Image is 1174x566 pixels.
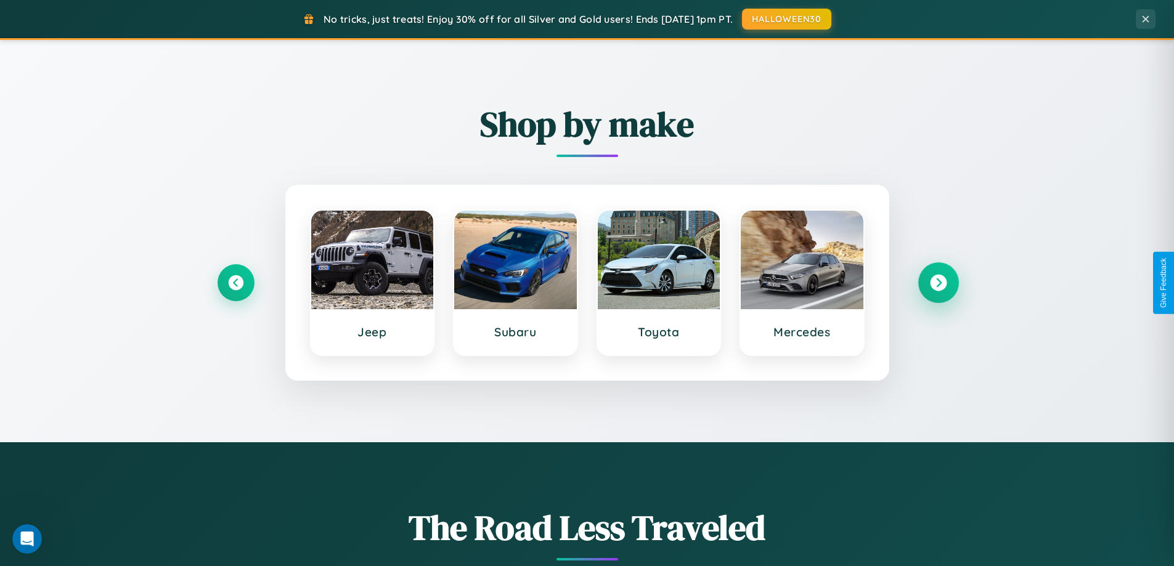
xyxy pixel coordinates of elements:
[467,325,565,339] h3: Subaru
[324,13,733,25] span: No tricks, just treats! Enjoy 30% off for all Silver and Gold users! Ends [DATE] 1pm PT.
[12,524,42,554] iframe: Intercom live chat
[610,325,708,339] h3: Toyota
[218,100,957,148] h2: Shop by make
[324,325,422,339] h3: Jeep
[218,504,957,551] h1: The Road Less Traveled
[1159,258,1168,308] div: Give Feedback
[742,9,831,30] button: HALLOWEEN30
[753,325,851,339] h3: Mercedes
